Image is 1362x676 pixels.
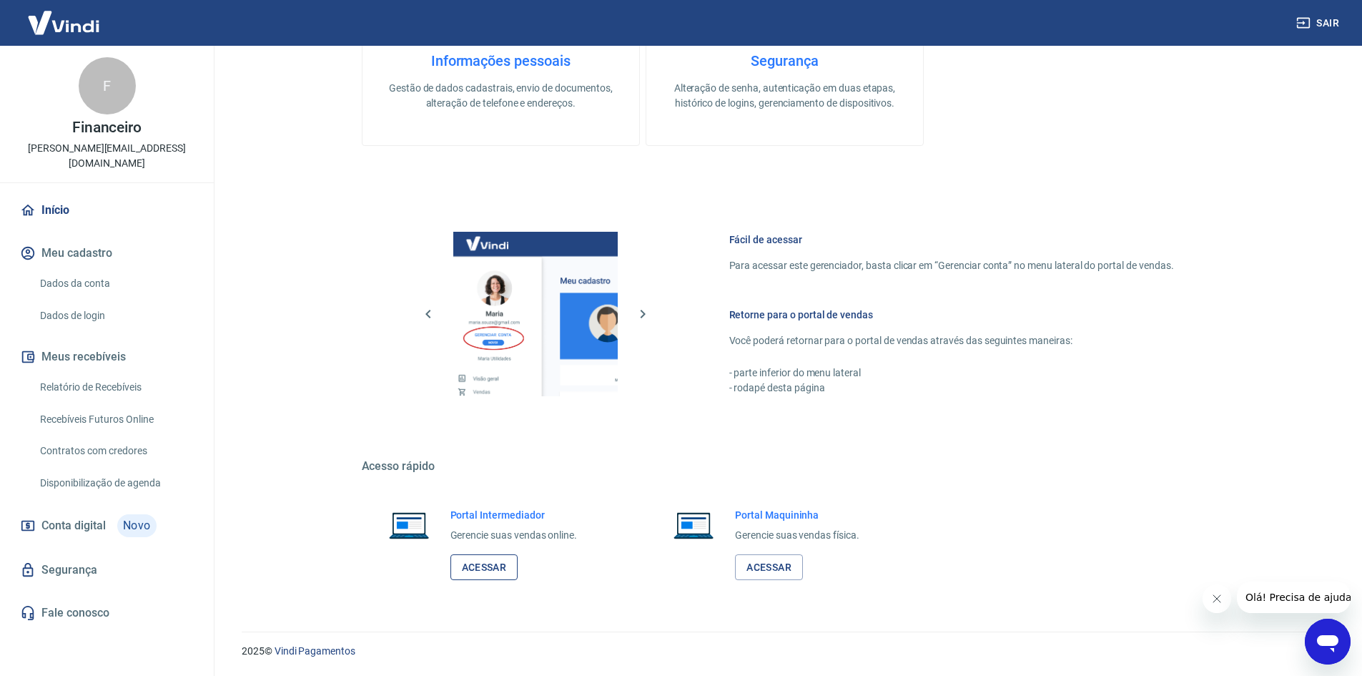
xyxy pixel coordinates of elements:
iframe: Botão para abrir a janela de mensagens [1305,619,1351,665]
p: - parte inferior do menu lateral [729,366,1174,381]
iframe: Mensagem da empresa [1237,582,1351,613]
p: [PERSON_NAME][EMAIL_ADDRESS][DOMAIN_NAME] [11,141,202,171]
a: Relatório de Recebíveis [34,373,197,402]
a: Acessar [450,554,518,581]
h4: Informações pessoais [385,52,616,69]
span: Olá! Precisa de ajuda? [9,10,120,21]
button: Meus recebíveis [17,341,197,373]
a: Conta digitalNovo [17,509,197,543]
p: Financeiro [72,120,142,135]
a: Dados da conta [34,269,197,298]
a: Disponibilização de agenda [34,469,197,498]
p: Gestão de dados cadastrais, envio de documentos, alteração de telefone e endereços. [385,81,616,111]
div: F [79,57,136,114]
h5: Acesso rápido [362,459,1208,474]
span: Conta digital [41,516,106,536]
p: Você poderá retornar para o portal de vendas através das seguintes maneiras: [729,333,1174,348]
img: Imagem de um notebook aberto [663,508,724,542]
p: Para acessar este gerenciador, basta clicar em “Gerenciar conta” no menu lateral do portal de ven... [729,258,1174,273]
a: Dados de login [34,301,197,330]
p: - rodapé desta página [729,381,1174,396]
a: Início [17,195,197,226]
a: Contratos com credores [34,436,197,466]
span: Novo [117,514,157,537]
p: Gerencie suas vendas física. [735,528,859,543]
a: Fale conosco [17,597,197,629]
a: Vindi Pagamentos [275,645,355,657]
button: Meu cadastro [17,237,197,269]
img: Imagem da dashboard mostrando o botão de gerenciar conta na sidebar no lado esquerdo [453,232,618,396]
p: 2025 © [242,644,1328,659]
img: Vindi [17,1,110,44]
a: Segurança [17,554,197,586]
img: Imagem de um notebook aberto [379,508,439,542]
h6: Fácil de acessar [729,232,1174,247]
p: Gerencie suas vendas online. [450,528,578,543]
p: Alteração de senha, autenticação em duas etapas, histórico de logins, gerenciamento de dispositivos. [669,81,900,111]
iframe: Fechar mensagem [1203,584,1231,613]
a: Acessar [735,554,803,581]
h6: Portal Maquininha [735,508,859,522]
a: Recebíveis Futuros Online [34,405,197,434]
button: Sair [1293,10,1345,36]
h6: Retorne para o portal de vendas [729,308,1174,322]
h6: Portal Intermediador [450,508,578,522]
h4: Segurança [669,52,900,69]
